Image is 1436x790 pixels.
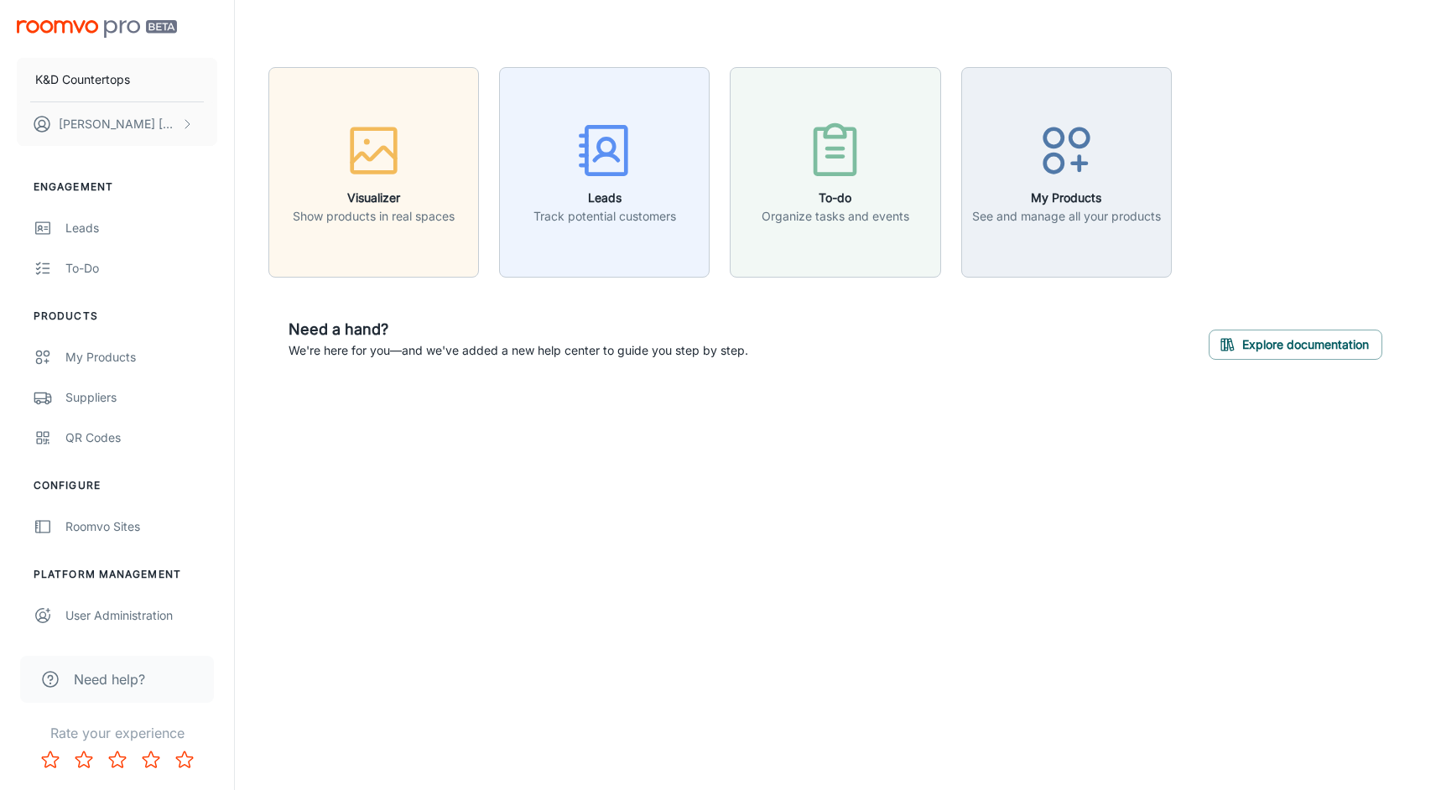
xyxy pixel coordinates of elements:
p: K&D Countertops [35,70,130,89]
p: We're here for you—and we've added a new help center to guide you step by step. [289,341,748,360]
p: Show products in real spaces [293,207,455,226]
p: Track potential customers [533,207,676,226]
button: VisualizerShow products in real spaces [268,67,479,278]
a: LeadsTrack potential customers [499,163,710,179]
h6: My Products [972,189,1161,207]
a: Explore documentation [1209,335,1382,352]
button: My ProductsSee and manage all your products [961,67,1172,278]
h6: Visualizer [293,189,455,207]
button: To-doOrganize tasks and events [730,67,940,278]
img: Roomvo PRO Beta [17,20,177,38]
button: K&D Countertops [17,58,217,101]
button: [PERSON_NAME] [PERSON_NAME] [17,102,217,146]
h6: Need a hand? [289,318,748,341]
button: Explore documentation [1209,330,1382,360]
div: My Products [65,348,217,366]
button: LeadsTrack potential customers [499,67,710,278]
p: See and manage all your products [972,207,1161,226]
h6: To-do [762,189,909,207]
p: Organize tasks and events [762,207,909,226]
div: Suppliers [65,388,217,407]
div: QR Codes [65,429,217,447]
div: Leads [65,219,217,237]
p: [PERSON_NAME] [PERSON_NAME] [59,115,177,133]
a: To-doOrganize tasks and events [730,163,940,179]
a: My ProductsSee and manage all your products [961,163,1172,179]
h6: Leads [533,189,676,207]
div: To-do [65,259,217,278]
